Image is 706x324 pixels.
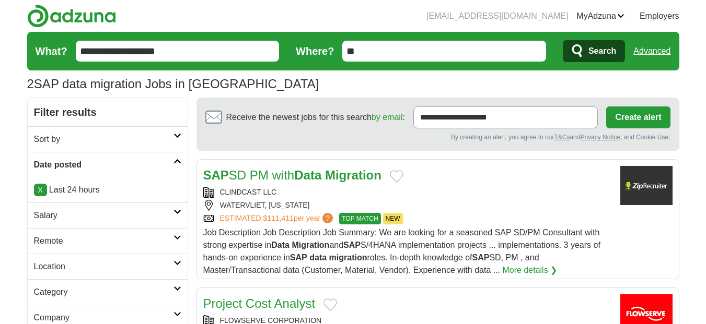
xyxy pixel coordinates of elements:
h2: Salary [34,209,173,222]
label: Where? [296,43,334,59]
h2: Company [34,311,173,324]
div: By creating an alert, you agree to our and , and Cookie Use. [205,133,670,142]
a: ESTIMATED:$111,411per year? [220,213,335,224]
a: T&Cs [554,134,570,141]
strong: SAP [343,241,361,249]
h2: Location [34,260,173,273]
a: Location [28,254,188,279]
a: SAPSD PM withData Migration [203,168,381,182]
strong: Data [271,241,290,249]
span: NEW [383,213,403,224]
h2: Category [34,286,173,298]
strong: Migration [292,241,329,249]
a: MyAdzuna [576,10,624,22]
li: [EMAIL_ADDRESS][DOMAIN_NAME] [426,10,568,22]
span: Search [588,41,616,62]
a: Date posted [28,152,188,177]
strong: Migration [325,168,381,182]
h2: Sort by [34,133,173,146]
strong: migration [329,253,367,262]
span: Job Description Job Description Job Summary: We are looking for a seasoned SAP SD/PM Consultant w... [203,228,600,274]
h2: Remote [34,235,173,247]
p: Last 24 hours [34,184,181,196]
button: Add to favorite jobs [323,298,337,311]
a: by email [372,113,403,122]
a: More details ❯ [503,264,558,277]
span: TOP MATCH [339,213,380,224]
a: Advanced [633,41,670,62]
a: Privacy Notice [580,134,620,141]
a: Salary [28,202,188,228]
h2: Filter results [28,98,188,126]
span: $111,411 [263,214,293,222]
h2: Date posted [34,159,173,171]
a: Employers [640,10,679,22]
button: Search [563,40,625,62]
label: What? [36,43,67,59]
a: Category [28,279,188,305]
a: Sort by [28,126,188,152]
strong: SAP [290,253,307,262]
button: Create alert [606,106,670,128]
strong: Data [294,168,321,182]
a: X [34,184,47,196]
img: Adzuna logo [27,4,116,28]
div: CLINDCAST LLC [203,187,612,198]
a: Remote [28,228,188,254]
span: 2 [27,75,34,93]
span: ? [322,213,333,223]
img: Company logo [620,166,673,205]
strong: SAP [472,253,489,262]
strong: SAP [203,168,229,182]
button: Add to favorite jobs [390,170,403,183]
span: Receive the newest jobs for this search : [226,111,405,124]
a: Project Cost Analyst [203,296,316,310]
h1: SAP data migration Jobs in [GEOGRAPHIC_DATA] [27,77,319,91]
div: WATERVLIET, [US_STATE] [203,200,612,211]
strong: data [309,253,327,262]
